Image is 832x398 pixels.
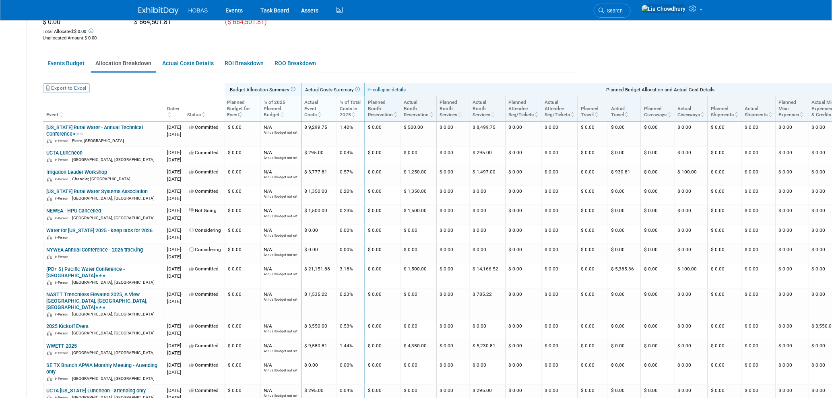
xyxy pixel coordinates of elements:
[186,320,225,340] td: Committed
[167,157,182,163] span: [DATE]
[47,169,107,175] a: Irrigation Leader Workshop
[47,247,143,253] a: NYWEA Annual Conference - 2026 tracking
[47,255,52,259] img: In-Person Event
[47,280,52,285] img: In-Person Event
[436,96,469,121] th: PlannedBoothServices: activate to sort column ascending
[541,146,578,166] td: $ 0.00
[578,96,608,121] th: PlannedTravel: activate to sort column ascending
[775,205,808,224] td: $ 0.00
[264,233,298,238] div: Annual budget not set
[164,96,186,121] th: Dates : activate to sort column ascending
[260,96,301,121] th: % of 2025PlannedBudget: activate to sort column ascending
[301,121,337,146] td: $ 9,299.75
[43,56,89,71] a: Events Budget
[469,224,505,243] td: $ 0.00
[401,96,436,121] th: ActualBoothReservation: activate to sort column ascending
[188,7,208,14] span: HOBAS
[365,205,401,224] td: $ 0.00
[167,235,182,240] span: [DATE]
[641,243,674,263] td: $ 0.00
[47,343,77,349] a: WWETT 2025
[225,166,260,186] td: $ 0.00
[436,243,469,263] td: $ 0.00
[264,194,298,199] div: Annual budget not set
[505,205,541,224] td: $ 0.00
[167,215,182,221] span: [DATE]
[186,146,225,166] td: Committed
[47,323,89,329] a: 2025 Kickoff Event
[337,96,364,121] th: % of TotalCosts in2025: activate to sort column ascending
[741,96,775,121] th: ActualShipments: activate to sort column ascending
[301,205,337,224] td: $ 1,500.00
[225,83,301,96] th: Budget Allocation Summary
[741,263,775,289] td: $ 0.00
[264,291,273,297] span: N/A
[605,8,623,14] span: Search
[264,175,298,179] div: Annual budget not set
[775,186,808,205] td: $ 0.00
[741,289,775,320] td: $ 0.00
[301,83,364,96] th: Actual Costs Summary
[608,96,641,121] th: ActualTravel: activate to sort column ascending
[264,208,273,213] span: N/A
[264,156,298,160] div: Annual budget not set
[72,177,131,181] span: Chandler, [GEOGRAPHIC_DATA]
[340,208,353,213] span: 0.23%
[401,186,436,205] td: $ 1,350.00
[541,263,578,289] td: $ 0.00
[578,243,608,263] td: $ 0.00
[741,224,775,243] td: $ 0.00
[578,121,608,146] td: $ 0.00
[505,166,541,186] td: $ 0.00
[167,132,182,137] span: [DATE]
[43,35,84,41] span: Unallocated Amount
[55,216,71,220] span: In-Person
[91,56,156,71] a: Allocation Breakdown
[340,291,353,297] span: 0.23%
[182,169,183,175] span: -
[401,224,436,243] td: $ 0.00
[469,166,505,186] td: $ 1,497.00
[541,243,578,263] td: $ 0.00
[264,130,298,135] div: Annual budget not set
[225,320,260,340] td: $ 0.00
[55,280,71,285] span: In-Person
[505,243,541,263] td: $ 0.00
[541,96,578,121] th: ActualAttendeeReg/Tickets: activate to sort column ascending
[264,227,273,233] span: N/A
[775,289,808,320] td: $ 0.00
[578,146,608,166] td: $ 0.00
[167,254,182,260] span: [DATE]
[708,224,741,243] td: $ 0.00
[741,166,775,186] td: $ 0.00
[340,266,353,272] span: 3.18%
[264,253,298,257] div: Annual budget not set
[541,224,578,243] td: $ 0.00
[47,158,52,162] img: In-Person Event
[775,166,808,186] td: $ 0.00
[505,146,541,166] td: $ 0.00
[47,266,125,278] a: (PD+ S) Pacific Water Conference - [GEOGRAPHIC_DATA]
[167,273,182,279] span: [DATE]
[264,214,298,219] div: Annual budget not set
[47,227,153,233] a: Water for [US_STATE] 2025 - keep tabs for 2026
[608,166,641,186] td: $ 930.81
[74,29,87,34] span: $ 0.00
[708,146,741,166] td: $ 0.00
[167,188,183,194] span: [DATE]
[641,146,674,166] td: $ 0.00
[264,124,273,130] span: N/A
[186,121,225,146] td: Committed
[674,289,708,320] td: $ 0.00
[641,263,674,289] td: $ 0.00
[301,289,337,320] td: $ 1,535.22
[55,158,71,162] span: In-Person
[365,224,401,243] td: $ 0.00
[469,243,505,263] td: $ 0.00
[469,263,505,289] td: $ 14,166.52
[368,87,406,93] a: collapse details
[301,243,337,263] td: $ 0.00
[55,196,71,200] span: In-Person
[55,312,71,316] span: In-Person
[578,166,608,186] td: $ 0.00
